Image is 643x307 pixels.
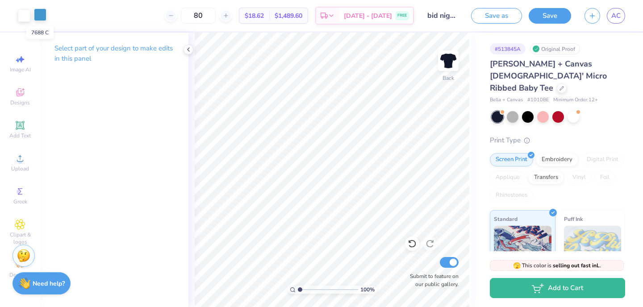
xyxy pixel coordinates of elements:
div: Digital Print [581,153,624,166]
span: 🫣 [513,261,521,270]
input: Untitled Design [421,7,464,25]
img: Standard [494,226,551,270]
span: Greek [13,198,27,205]
span: [PERSON_NAME] + Canvas [DEMOGRAPHIC_DATA]' Micro Ribbed Baby Tee [490,58,607,93]
div: Foil [594,171,615,184]
span: $1,489.60 [275,11,302,21]
span: $18.62 [245,11,264,21]
span: Standard [494,214,518,224]
div: Rhinestones [490,189,533,202]
span: Add Text [9,132,31,139]
div: Back [443,74,454,82]
strong: selling out fast in L [553,262,600,269]
span: Decorate [9,271,31,278]
div: 7688 C [26,26,54,39]
div: Vinyl [567,171,592,184]
span: AC [611,11,621,21]
span: [DATE] - [DATE] [344,11,392,21]
span: Bella + Canvas [490,96,523,104]
div: Screen Print [490,153,533,166]
span: Upload [11,165,29,172]
div: # 513845A [490,43,526,54]
div: Applique [490,171,526,184]
strong: Need help? [33,279,65,288]
span: Puff Ink [564,214,583,224]
span: This color is . [513,261,601,270]
a: AC [607,8,625,24]
p: Select part of your design to make edits in this panel [54,43,174,64]
span: # 1010BE [527,96,549,104]
button: Save as [471,8,522,24]
button: Add to Cart [490,278,625,298]
span: Minimum Order: 12 + [553,96,598,104]
label: Submit to feature on our public gallery. [405,272,459,288]
span: Clipart & logos [4,231,36,245]
input: – – [181,8,216,24]
span: Image AI [10,66,31,73]
img: Back [439,52,457,70]
div: Print Type [490,135,625,145]
span: 100 % [360,286,375,294]
span: FREE [397,12,407,19]
img: Puff Ink [564,226,622,270]
div: Original Proof [530,43,580,54]
div: Embroidery [536,153,578,166]
span: Designs [10,99,30,106]
button: Save [529,8,571,24]
div: Transfers [528,171,564,184]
